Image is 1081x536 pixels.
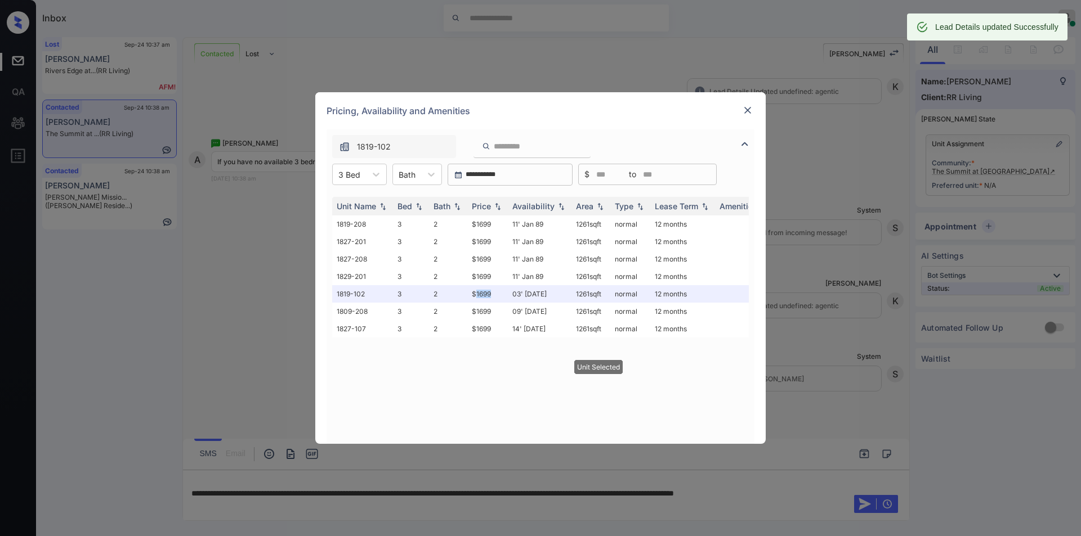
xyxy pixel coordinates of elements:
[650,320,715,337] td: 12 months
[332,233,393,250] td: 1827-201
[393,303,429,320] td: 3
[571,285,610,303] td: 1261 sqft
[472,201,491,211] div: Price
[508,215,571,233] td: 11' Jan 89
[339,141,350,152] img: icon-zuma
[393,250,429,268] td: 3
[332,285,393,303] td: 1819-102
[742,105,753,116] img: close
[650,285,715,303] td: 12 months
[429,268,467,285] td: 2
[610,233,650,250] td: normal
[571,233,610,250] td: 1261 sqft
[377,202,388,210] img: sorting
[332,268,393,285] td: 1829-201
[332,215,393,233] td: 1819-208
[393,233,429,250] td: 3
[610,268,650,285] td: normal
[650,268,715,285] td: 12 months
[935,17,1058,37] div: Lead Details updated Successfully
[650,303,715,320] td: 12 months
[508,268,571,285] td: 11' Jan 89
[452,202,463,210] img: sorting
[610,320,650,337] td: normal
[337,201,376,211] div: Unit Name
[467,215,508,233] td: $1699
[429,215,467,233] td: 2
[650,233,715,250] td: 12 months
[556,202,567,210] img: sorting
[571,268,610,285] td: 1261 sqft
[738,137,752,151] img: icon-zuma
[571,215,610,233] td: 1261 sqft
[508,233,571,250] td: 11' Jan 89
[397,201,412,211] div: Bed
[332,303,393,320] td: 1809-208
[467,320,508,337] td: $1699
[467,250,508,268] td: $1699
[595,202,606,210] img: sorting
[512,201,555,211] div: Availability
[429,233,467,250] td: 2
[429,303,467,320] td: 2
[610,215,650,233] td: normal
[571,250,610,268] td: 1261 sqft
[413,202,425,210] img: sorting
[610,250,650,268] td: normal
[467,233,508,250] td: $1699
[571,320,610,337] td: 1261 sqft
[720,201,757,211] div: Amenities
[629,168,636,181] span: to
[315,92,766,129] div: Pricing, Availability and Amenities
[393,285,429,303] td: 3
[429,250,467,268] td: 2
[699,202,711,210] img: sorting
[576,201,593,211] div: Area
[434,201,450,211] div: Bath
[610,303,650,320] td: normal
[332,320,393,337] td: 1827-107
[508,285,571,303] td: 03' [DATE]
[508,250,571,268] td: 11' Jan 89
[650,250,715,268] td: 12 months
[615,201,633,211] div: Type
[467,303,508,320] td: $1699
[467,285,508,303] td: $1699
[429,320,467,337] td: 2
[357,141,391,153] span: 1819-102
[584,168,589,181] span: $
[332,250,393,268] td: 1827-208
[492,202,503,210] img: sorting
[635,202,646,210] img: sorting
[508,303,571,320] td: 09' [DATE]
[393,268,429,285] td: 3
[467,268,508,285] td: $1699
[571,303,610,320] td: 1261 sqft
[610,285,650,303] td: normal
[429,285,467,303] td: 2
[393,320,429,337] td: 3
[650,215,715,233] td: 12 months
[655,201,698,211] div: Lease Term
[482,141,490,151] img: icon-zuma
[508,320,571,337] td: 14' [DATE]
[393,215,429,233] td: 3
